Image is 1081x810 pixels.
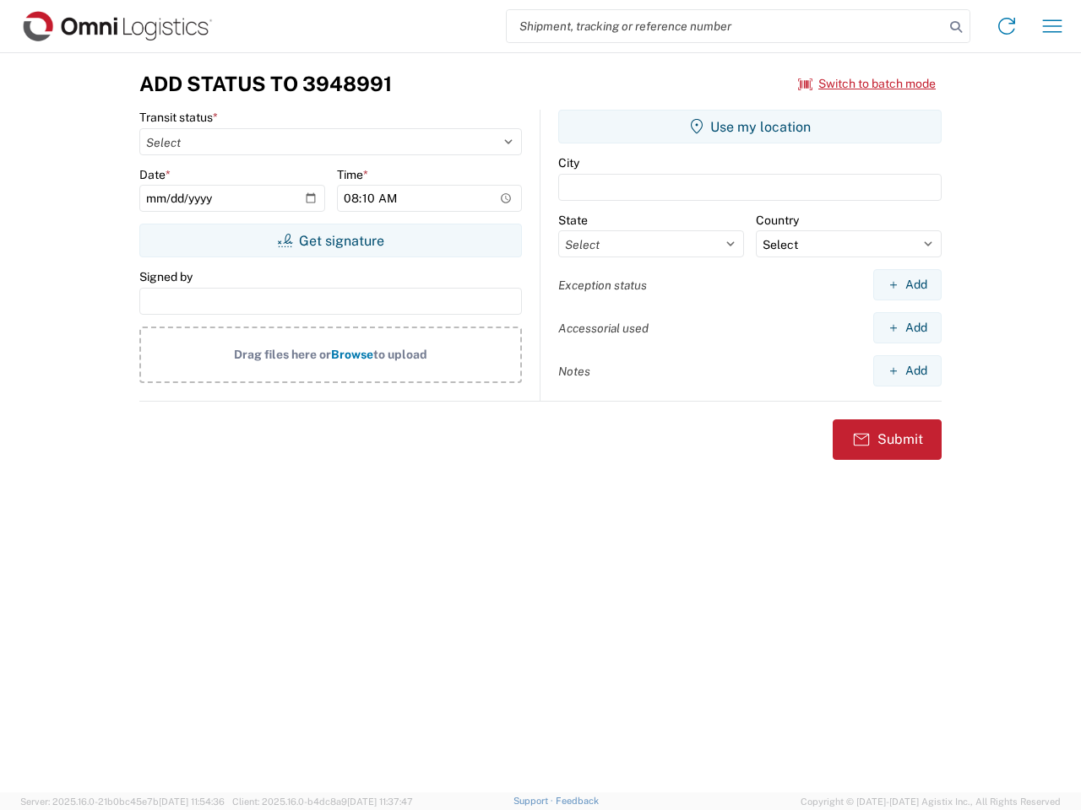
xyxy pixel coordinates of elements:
[558,321,649,336] label: Accessorial used
[873,269,942,300] button: Add
[558,110,942,143] button: Use my location
[373,348,427,361] span: to upload
[159,796,225,807] span: [DATE] 11:54:36
[337,167,368,182] label: Time
[139,110,218,125] label: Transit status
[873,355,942,386] button: Add
[513,796,556,806] a: Support
[558,364,590,379] label: Notes
[556,796,599,806] a: Feedback
[139,167,171,182] label: Date
[331,348,373,361] span: Browse
[139,224,522,257] button: Get signature
[20,796,225,807] span: Server: 2025.16.0-21b0bc45e7b
[798,70,936,98] button: Switch to batch mode
[234,348,331,361] span: Drag files here or
[347,796,413,807] span: [DATE] 11:37:47
[558,213,588,228] label: State
[558,278,647,293] label: Exception status
[139,72,392,96] h3: Add Status to 3948991
[756,213,799,228] label: Country
[833,419,942,460] button: Submit
[801,794,1061,809] span: Copyright © [DATE]-[DATE] Agistix Inc., All Rights Reserved
[139,269,193,284] label: Signed by
[232,796,413,807] span: Client: 2025.16.0-b4dc8a9
[507,10,944,42] input: Shipment, tracking or reference number
[873,312,942,343] button: Add
[558,155,579,170] label: City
